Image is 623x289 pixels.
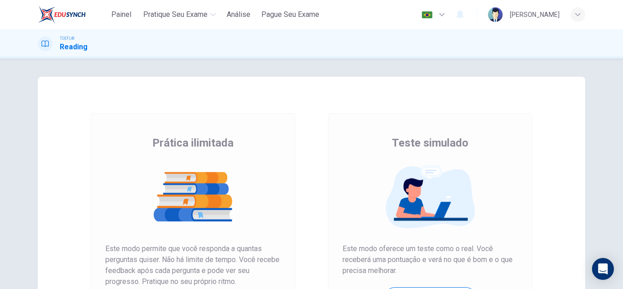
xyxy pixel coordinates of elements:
[343,243,518,276] span: Este modo oferece um teste como o real. Você receberá uma pontuação e verá no que é bom e o que p...
[258,6,323,23] button: Pague Seu Exame
[140,6,219,23] button: Pratique seu exame
[392,136,468,150] span: Teste simulado
[421,11,433,18] img: pt
[38,5,86,24] img: EduSynch logo
[111,9,131,20] span: Painel
[143,9,208,20] span: Pratique seu exame
[261,9,319,20] span: Pague Seu Exame
[105,243,280,287] span: Este modo permite que você responda a quantas perguntas quiser. Não há limite de tempo. Você rece...
[107,6,136,23] button: Painel
[38,5,107,24] a: EduSynch logo
[510,9,560,20] div: [PERSON_NAME]
[488,7,503,22] img: Profile picture
[60,35,74,42] span: TOEFL®
[152,136,234,150] span: Prática ilimitada
[592,258,614,280] div: Open Intercom Messenger
[223,6,254,23] button: Análise
[60,42,88,53] h1: Reading
[227,9,250,20] span: Análise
